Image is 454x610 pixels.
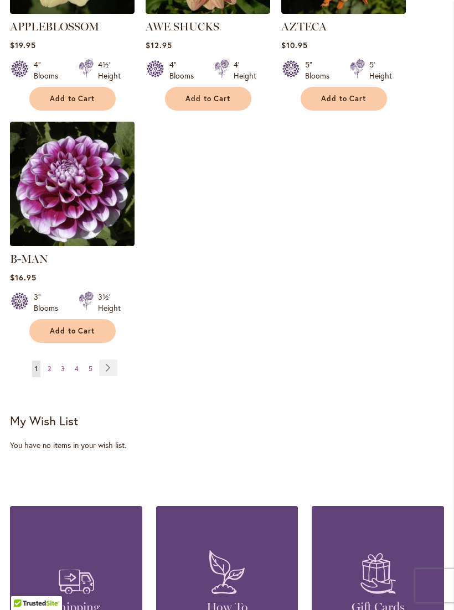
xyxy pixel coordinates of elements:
span: $10.95 [281,40,308,50]
button: Add to Cart [29,319,116,343]
a: APPLEBLOSSOM [10,20,99,33]
div: 4½' Height [98,59,121,81]
a: 2 [45,361,54,377]
a: 5 [86,361,95,377]
span: 4 [75,364,79,373]
span: $19.95 [10,40,36,50]
span: Add to Cart [50,94,95,103]
a: B-MAN [10,238,135,248]
div: 3½' Height [98,291,121,314]
a: AWE SHUCKS [146,20,219,33]
div: 4" Blooms [169,59,201,81]
div: 5" Blooms [305,59,337,81]
span: 5 [89,364,92,373]
button: Add to Cart [165,87,251,111]
span: 2 [48,364,51,373]
div: 3" Blooms [34,291,65,314]
div: You have no items in your wish list. [10,440,444,451]
span: Add to Cart [321,94,367,103]
span: 1 [35,364,38,373]
strong: My Wish List [10,413,78,429]
div: 4' Height [234,59,256,81]
span: $12.95 [146,40,172,50]
a: APPLEBLOSSOM [10,6,135,16]
img: B-MAN [10,122,135,246]
a: AZTECA [281,20,327,33]
div: 5' Height [369,59,392,81]
span: Add to Cart [50,326,95,336]
a: 4 [72,361,81,377]
a: AWE SHUCKS [146,6,270,16]
iframe: Launch Accessibility Center [8,571,39,602]
a: AZTECA [281,6,406,16]
button: Add to Cart [301,87,387,111]
span: 3 [61,364,65,373]
a: 3 [58,361,68,377]
a: B-MAN [10,252,48,265]
span: $16.95 [10,272,37,283]
div: 4" Blooms [34,59,65,81]
button: Add to Cart [29,87,116,111]
span: Add to Cart [185,94,231,103]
